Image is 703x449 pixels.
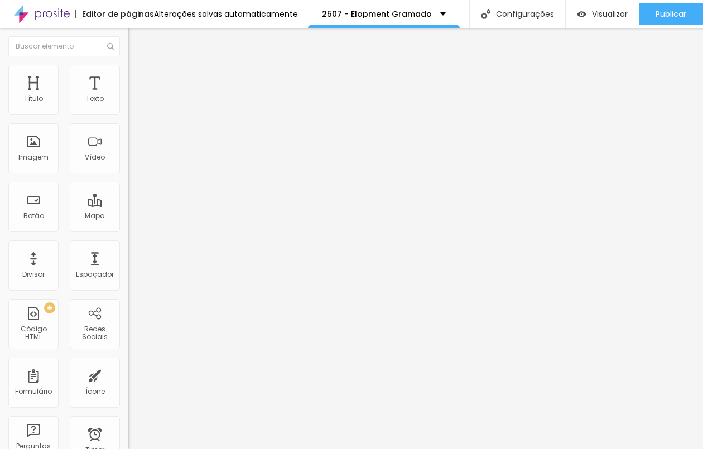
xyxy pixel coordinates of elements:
div: Código HTML [11,325,55,341]
img: Icone [107,43,114,50]
div: Mapa [85,212,105,220]
button: Visualizar [566,3,639,25]
div: Espaçador [76,271,114,278]
div: Ícone [85,388,105,395]
div: Vídeo [85,153,105,161]
span: Publicar [656,9,686,18]
div: Editor de páginas [75,10,154,18]
img: view-1.svg [577,9,586,19]
div: Botão [23,212,44,220]
div: Título [24,95,43,103]
input: Buscar elemento [8,36,120,56]
div: Formulário [15,388,52,395]
div: Redes Sociais [73,325,117,341]
span: Visualizar [592,9,628,18]
button: Publicar [639,3,703,25]
div: Imagem [18,153,49,161]
img: Icone [481,9,490,19]
div: Divisor [22,271,45,278]
p: 2507 - Elopment Gramado [322,10,432,18]
div: Alterações salvas automaticamente [154,10,298,18]
div: Texto [86,95,104,103]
